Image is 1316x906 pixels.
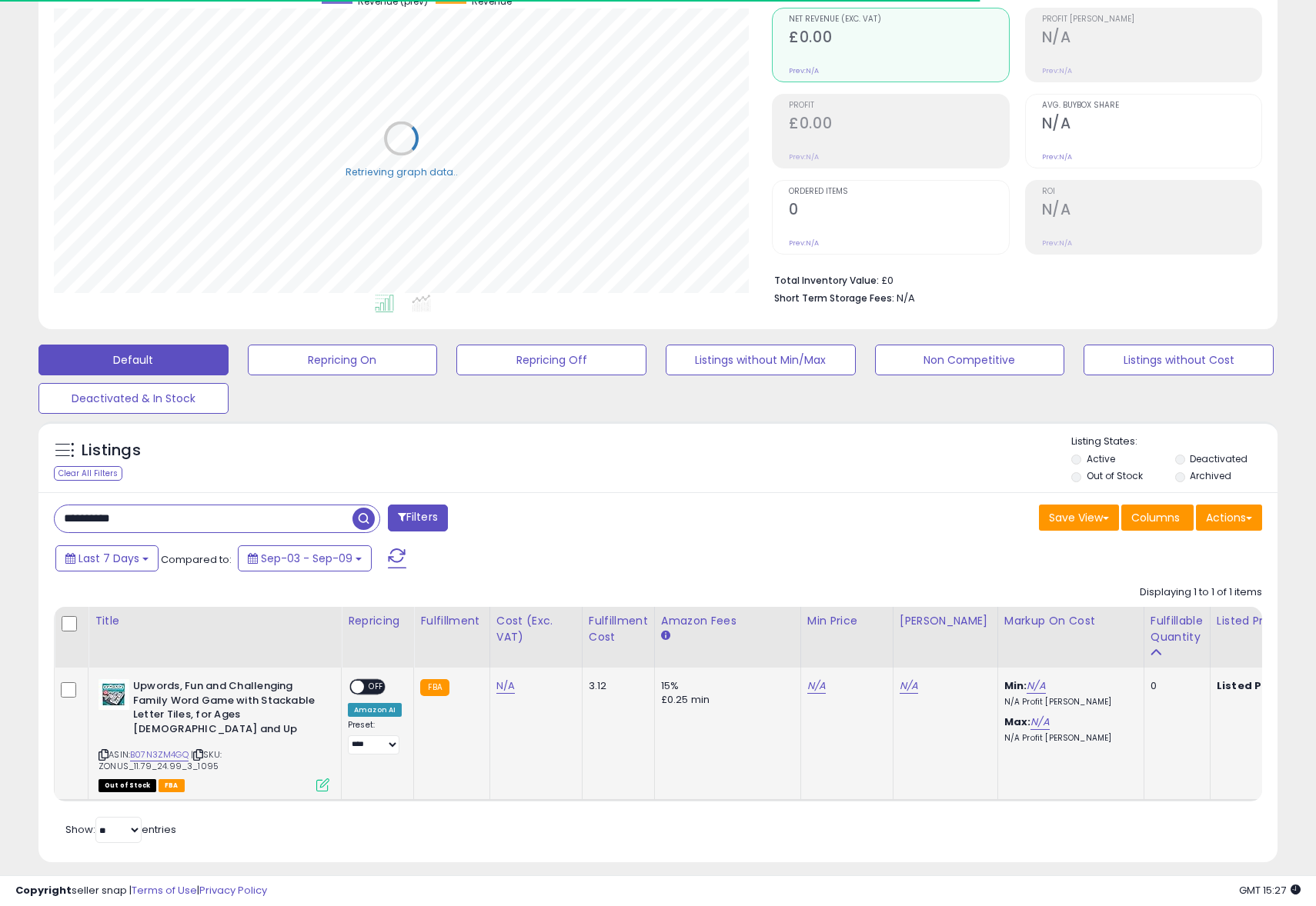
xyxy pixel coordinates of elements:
small: Prev: N/A [789,66,819,75]
div: Amazon AI [348,703,402,717]
small: Prev: N/A [789,238,819,248]
button: Last 7 Days [55,545,159,571]
div: 3.12 [589,679,643,693]
button: Repricing Off [456,345,646,375]
span: Net Revenue (Exc. VAT) [789,15,1008,24]
button: Actions [1196,505,1262,531]
small: Prev: N/A [1042,152,1072,162]
button: Save View [1039,505,1119,531]
label: Active [1087,452,1115,465]
button: Columns [1121,505,1194,531]
small: Prev: N/A [1042,238,1072,248]
div: £0.25 min [661,693,789,707]
p: N/A Profit [PERSON_NAME] [1004,733,1132,744]
span: Columns [1131,510,1180,525]
p: Listing States: [1071,435,1277,449]
div: 0 [1151,679,1198,693]
span: | SKU: ZONUS_11.79_24.99_3_1095 [99,748,222,771]
b: Max: [1004,714,1031,729]
button: Listings without Min/Max [666,345,856,375]
h2: N/A [1042,201,1261,222]
small: FBA [420,679,449,696]
span: Last 7 Days [78,551,139,566]
strong: Copyright [15,883,72,898]
button: Listings without Cost [1084,345,1274,375]
li: £0 [774,270,1251,288]
span: Show: entries [65,822,176,837]
span: ROI [1042,188,1261,196]
span: Avg. Buybox Share [1042,102,1261,110]
img: 51AY1lnDgUL._SL40_.jpg [99,679,129,710]
small: Prev: N/A [789,152,819,162]
div: [PERSON_NAME] [900,613,991,629]
span: All listings that are currently out of stock and unavailable for purchase on Amazon [99,779,156,792]
div: Repricing [348,613,407,629]
span: Sep-03 - Sep-09 [261,551,352,566]
b: Listed Price: [1217,678,1287,693]
a: B07N3ZM4GQ [130,748,189,761]
div: Preset: [348,720,402,754]
a: N/A [496,678,515,694]
span: Compared to: [161,552,232,567]
small: Prev: N/A [1042,66,1072,75]
b: Min: [1004,678,1027,693]
h2: £0.00 [789,115,1008,135]
button: Default [38,345,229,375]
div: Title [95,613,335,629]
div: Markup on Cost [1004,613,1137,629]
b: Short Term Storage Fees: [774,291,894,305]
span: FBA [159,779,185,792]
a: N/A [1027,678,1045,694]
div: 15% [661,679,789,693]
h5: Listings [82,440,141,461]
a: N/A [900,678,918,694]
div: Cost (Exc. VAT) [496,613,576,645]
th: The percentage added to the cost of goods (COGS) that forms the calculator for Min & Max prices. [997,607,1144,668]
div: Fulfillable Quantity [1151,613,1204,645]
label: Out of Stock [1087,469,1143,482]
span: Profit [PERSON_NAME] [1042,15,1261,24]
h2: N/A [1042,28,1261,49]
div: Displaying 1 to 1 of 1 items [1140,585,1262,600]
button: Filters [388,505,448,531]
span: Profit [789,102,1008,110]
div: Amazon Fees [661,613,794,629]
span: Ordered Items [789,188,1008,196]
label: Deactivated [1190,452,1248,465]
div: Fulfillment Cost [589,613,648,645]
div: Fulfillment [420,613,483,629]
button: Deactivated & In Stock [38,383,229,414]
b: Upwords, Fun and Challenging Family Word Game with Stackable Letter Tiles, for Ages [DEMOGRAPHIC_... [133,679,320,740]
div: ASIN: [99,679,329,790]
h2: 0 [789,201,1008,222]
button: Non Competitive [875,345,1065,375]
div: seller snap | | [15,884,267,898]
span: OFF [364,681,389,694]
label: Archived [1190,469,1231,482]
a: N/A [1030,714,1049,730]
div: Min Price [807,613,887,629]
p: N/A Profit [PERSON_NAME] [1004,697,1132,708]
span: N/A [897,291,915,305]
button: Repricing On [248,345,438,375]
div: Retrieving graph data.. [346,165,458,178]
a: Terms of Use [132,883,197,898]
small: Amazon Fees. [661,629,670,643]
span: 2025-09-17 15:27 GMT [1239,883,1301,898]
a: Privacy Policy [199,883,267,898]
h2: £0.00 [789,28,1008,49]
div: Clear All Filters [54,466,122,481]
h2: N/A [1042,115,1261,135]
a: N/A [807,678,826,694]
button: Sep-03 - Sep-09 [238,545,372,571]
b: Total Inventory Value: [774,274,879,287]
